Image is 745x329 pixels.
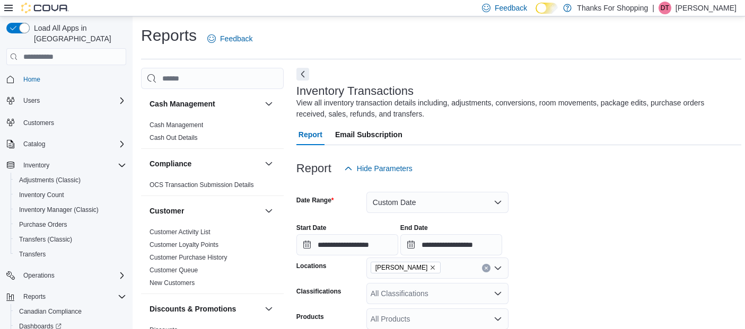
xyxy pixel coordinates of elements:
[2,289,130,304] button: Reports
[19,206,99,214] span: Inventory Manager (Classic)
[150,134,198,142] span: Cash Out Details
[19,307,82,316] span: Canadian Compliance
[23,75,40,84] span: Home
[11,217,130,232] button: Purchase Orders
[19,94,44,107] button: Users
[150,228,211,236] a: Customer Activity List
[296,313,324,321] label: Products
[150,304,260,314] button: Discounts & Promotions
[15,218,72,231] a: Purchase Orders
[15,218,126,231] span: Purchase Orders
[262,97,275,110] button: Cash Management
[400,224,428,232] label: End Date
[19,117,58,129] a: Customers
[15,248,126,261] span: Transfers
[150,121,203,129] span: Cash Management
[262,303,275,315] button: Discounts & Promotions
[150,241,218,249] span: Customer Loyalty Points
[262,157,275,170] button: Compliance
[296,262,327,270] label: Locations
[661,2,669,14] span: DT
[15,305,86,318] a: Canadian Compliance
[150,99,260,109] button: Cash Management
[11,247,130,262] button: Transfers
[296,97,736,120] div: View all inventory transaction details including, adjustments, conversions, room movements, packa...
[141,119,284,148] div: Cash Management
[23,271,55,280] span: Operations
[11,202,130,217] button: Inventory Manager (Classic)
[2,137,130,152] button: Catalog
[482,264,490,272] button: Clear input
[150,158,260,169] button: Compliance
[19,159,54,172] button: Inventory
[150,266,198,274] span: Customer Queue
[340,158,417,179] button: Hide Parameters
[11,173,130,188] button: Adjustments (Classic)
[2,268,130,283] button: Operations
[141,179,284,195] div: Compliance
[430,264,436,271] button: Remove Preston from selection in this group
[19,220,67,229] span: Purchase Orders
[296,196,334,204] label: Date Range
[150,304,236,314] h3: Discounts & Promotions
[141,25,197,46] h1: Reports
[15,233,76,246] a: Transfers (Classic)
[494,289,502,298] button: Open list of options
[299,124,322,145] span: Report
[652,2,654,14] p: |
[150,279,195,287] span: New Customers
[15,174,85,186] a: Adjustments (Classic)
[150,254,227,261] a: Customer Purchase History
[150,99,215,109] h3: Cash Management
[19,269,59,282] button: Operations
[19,191,64,199] span: Inventory Count
[19,115,126,129] span: Customers
[335,124,402,145] span: Email Subscription
[676,2,737,14] p: [PERSON_NAME]
[23,292,46,301] span: Reports
[19,94,126,107] span: Users
[150,158,191,169] h3: Compliance
[296,224,327,232] label: Start Date
[15,203,126,216] span: Inventory Manager (Classic)
[19,159,126,172] span: Inventory
[2,93,130,108] button: Users
[19,290,50,303] button: Reports
[23,119,54,127] span: Customers
[375,262,428,273] span: [PERSON_NAME]
[11,188,130,202] button: Inventory Count
[11,232,130,247] button: Transfers (Classic)
[15,305,126,318] span: Canadian Compliance
[15,189,68,201] a: Inventory Count
[357,163,413,174] span: Hide Parameters
[495,3,527,13] span: Feedback
[19,73,45,86] a: Home
[11,304,130,319] button: Canadian Compliance
[659,2,671,14] div: Darian Tripp
[23,161,49,170] span: Inventory
[203,28,257,49] a: Feedback
[296,287,341,296] label: Classifications
[19,235,72,244] span: Transfers (Classic)
[19,73,126,86] span: Home
[366,192,509,213] button: Custom Date
[15,233,126,246] span: Transfers (Classic)
[23,140,45,148] span: Catalog
[577,2,648,14] p: Thanks For Shopping
[150,206,184,216] h3: Customer
[150,266,198,274] a: Customer Queue
[150,279,195,287] a: New Customers
[15,203,103,216] a: Inventory Manager (Classic)
[30,23,126,44] span: Load All Apps in [GEOGRAPHIC_DATA]
[262,204,275,217] button: Customer
[296,162,331,175] h3: Report
[19,250,46,259] span: Transfers
[19,290,126,303] span: Reports
[15,174,126,186] span: Adjustments (Classic)
[19,138,49,150] button: Catalog
[19,269,126,282] span: Operations
[494,264,502,272] button: Open list of options
[150,181,254,189] a: OCS Transaction Submission Details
